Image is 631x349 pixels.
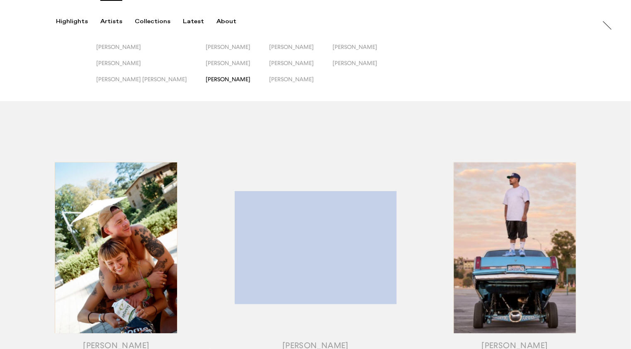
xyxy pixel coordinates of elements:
span: [PERSON_NAME] [332,60,377,66]
button: About [216,18,249,25]
button: Latest [183,18,216,25]
button: [PERSON_NAME] [206,44,269,60]
div: Artists [100,18,122,25]
button: [PERSON_NAME] [332,60,396,76]
span: [PERSON_NAME] [96,44,141,50]
button: [PERSON_NAME] [96,44,206,60]
span: [PERSON_NAME] [206,44,250,50]
button: [PERSON_NAME] [206,60,269,76]
button: [PERSON_NAME] [269,60,332,76]
button: [PERSON_NAME] [206,76,269,92]
span: [PERSON_NAME] [PERSON_NAME] [96,76,187,82]
span: [PERSON_NAME] [206,60,250,66]
button: [PERSON_NAME] [269,44,332,60]
div: Highlights [56,18,88,25]
span: [PERSON_NAME] [206,76,250,82]
button: [PERSON_NAME] [269,76,332,92]
button: Artists [100,18,135,25]
div: Latest [183,18,204,25]
div: About [216,18,236,25]
span: [PERSON_NAME] [269,44,314,50]
button: [PERSON_NAME] [96,60,206,76]
button: Highlights [56,18,100,25]
span: [PERSON_NAME] [269,60,314,66]
span: [PERSON_NAME] [96,60,141,66]
button: Collections [135,18,183,25]
span: [PERSON_NAME] [269,76,314,82]
div: Collections [135,18,170,25]
button: [PERSON_NAME] [PERSON_NAME] [96,76,206,92]
button: [PERSON_NAME] [332,44,396,60]
span: [PERSON_NAME] [332,44,377,50]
